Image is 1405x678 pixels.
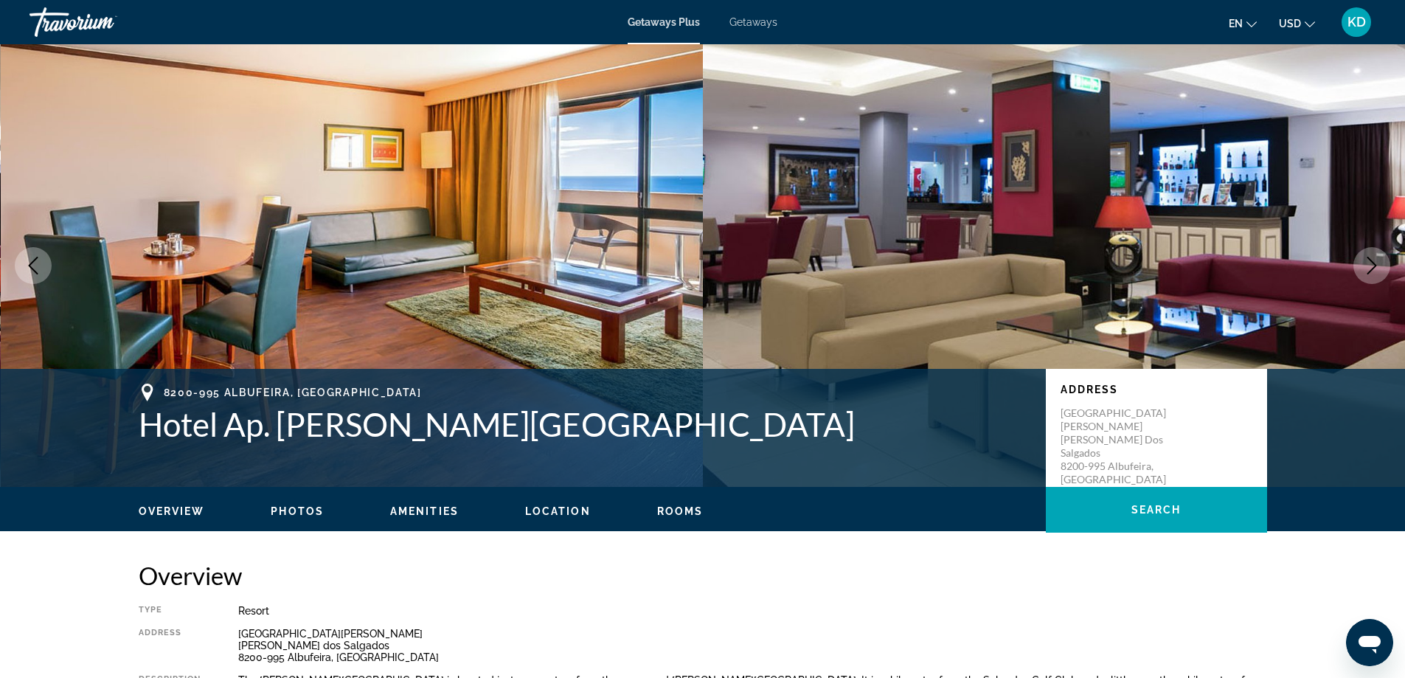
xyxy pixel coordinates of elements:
button: Amenities [390,505,459,518]
button: Change language [1229,13,1257,34]
div: Address [139,628,201,663]
button: Overview [139,505,205,518]
span: Overview [139,505,205,517]
span: en [1229,18,1243,30]
p: [GEOGRAPHIC_DATA][PERSON_NAME] [PERSON_NAME] dos Salgados 8200-995 Albufeira, [GEOGRAPHIC_DATA] [1061,407,1179,486]
span: Amenities [390,505,459,517]
h1: Hotel Ap. [PERSON_NAME][GEOGRAPHIC_DATA] [139,405,1031,443]
iframe: Button to launch messaging window [1346,619,1393,666]
div: Resort [238,605,1267,617]
button: User Menu [1337,7,1375,38]
span: Rooms [657,505,704,517]
p: Address [1061,384,1252,395]
span: USD [1279,18,1301,30]
button: Change currency [1279,13,1315,34]
span: Photos [271,505,324,517]
a: Getaways Plus [628,16,700,28]
a: Travorium [30,3,177,41]
button: Previous image [15,247,52,284]
button: Next image [1353,247,1390,284]
button: Search [1046,487,1267,533]
span: Location [525,505,591,517]
div: Type [139,605,201,617]
a: Getaways [729,16,777,28]
button: Location [525,505,591,518]
span: 8200-995 Albufeira, [GEOGRAPHIC_DATA] [164,387,422,398]
span: Search [1131,504,1182,516]
button: Photos [271,505,324,518]
h2: Overview [139,561,1267,590]
div: [GEOGRAPHIC_DATA][PERSON_NAME] [PERSON_NAME] dos Salgados 8200-995 Albufeira, [GEOGRAPHIC_DATA] [238,628,1267,663]
span: KD [1347,15,1366,30]
button: Rooms [657,505,704,518]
